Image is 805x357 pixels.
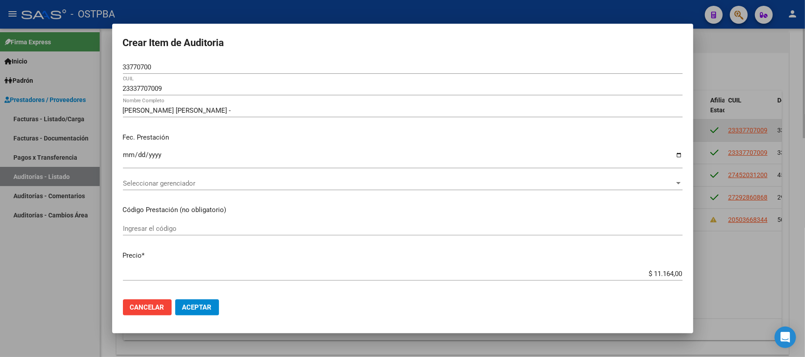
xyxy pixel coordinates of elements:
p: Código Prestación (no obligatorio) [123,205,683,215]
span: Cancelar [130,303,164,311]
button: Cancelar [123,299,172,315]
div: Open Intercom Messenger [775,327,796,348]
button: Aceptar [175,299,219,315]
span: Aceptar [182,303,212,311]
h2: Crear Item de Auditoria [123,34,683,51]
p: Fec. Prestación [123,132,683,143]
span: Seleccionar gerenciador [123,179,674,187]
p: Precio [123,251,683,261]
